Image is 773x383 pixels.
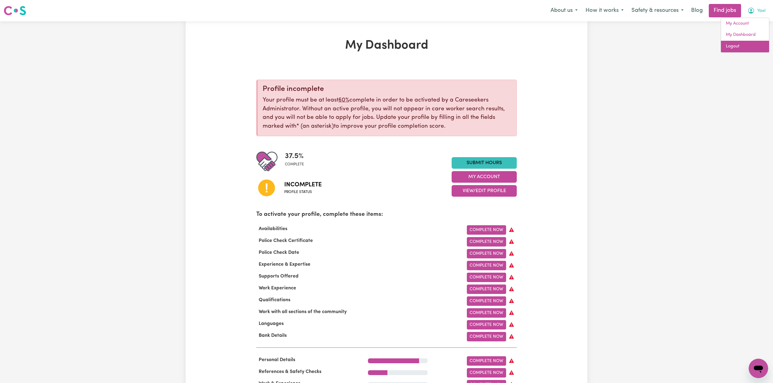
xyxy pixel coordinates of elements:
[452,157,517,169] a: Submit Hours
[467,237,506,247] a: Complete Now
[628,4,687,17] button: Safety & resources
[285,162,304,167] span: complete
[467,368,506,378] a: Complete Now
[452,185,517,197] button: View/Edit Profile
[749,359,768,378] iframe: Button to launch messaging window
[467,332,506,341] a: Complete Now
[256,250,302,255] span: Police Check Date
[452,171,517,183] button: My Account
[467,261,506,270] a: Complete Now
[263,85,512,94] div: Profile incomplete
[296,123,334,129] span: an asterisk
[721,18,769,29] a: My Account
[4,4,26,18] a: Careseekers logo
[547,4,582,17] button: About us
[256,286,299,291] span: Work Experience
[256,333,289,338] span: Bank Details
[256,38,517,53] h1: My Dashboard
[256,274,301,279] span: Supports Offered
[467,320,506,330] a: Complete Now
[687,4,706,17] a: Blog
[4,5,26,16] img: Careseekers logo
[256,210,517,219] p: To activate your profile, complete these items:
[467,249,506,258] a: Complete Now
[256,321,286,326] span: Languages
[709,4,741,17] a: Find jobs
[256,298,293,302] span: Qualifications
[285,151,304,162] span: 37.5 %
[256,262,313,267] span: Experience & Expertise
[284,189,322,195] span: Profile status
[467,285,506,294] a: Complete Now
[721,29,769,41] a: My Dashboard
[467,225,506,235] a: Complete Now
[284,180,322,189] span: Incomplete
[743,4,769,17] button: My Account
[467,273,506,282] a: Complete Now
[256,309,349,314] span: Work with all sections of the community
[256,238,315,243] span: Police Check Certificate
[467,356,506,366] a: Complete Now
[582,4,628,17] button: How it works
[256,226,290,231] span: Availabilities
[256,357,298,362] span: Personal Details
[256,369,324,374] span: References & Safety Checks
[757,8,765,14] span: Yael
[721,18,769,53] div: My Account
[285,151,309,172] div: Profile completeness: 37.5%
[263,96,512,131] p: Your profile must be at least complete in order to be activated by a Careseekers Administrator. W...
[467,296,506,306] a: Complete Now
[467,308,506,318] a: Complete Now
[338,97,349,103] u: 60%
[721,41,769,52] a: Logout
